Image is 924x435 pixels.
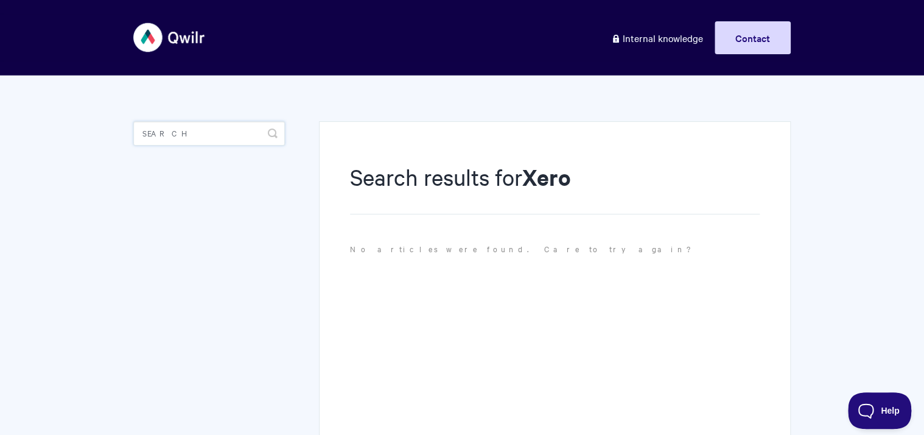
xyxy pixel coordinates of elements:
input: Search [133,121,285,146]
p: No articles were found. Care to try again? [350,242,760,256]
a: Contact [715,21,791,54]
h1: Search results for [350,161,760,214]
iframe: Toggle Customer Support [848,392,912,429]
strong: Xero [522,162,571,192]
img: Qwilr Help Center [133,15,206,60]
a: Internal knowledge [602,21,712,54]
